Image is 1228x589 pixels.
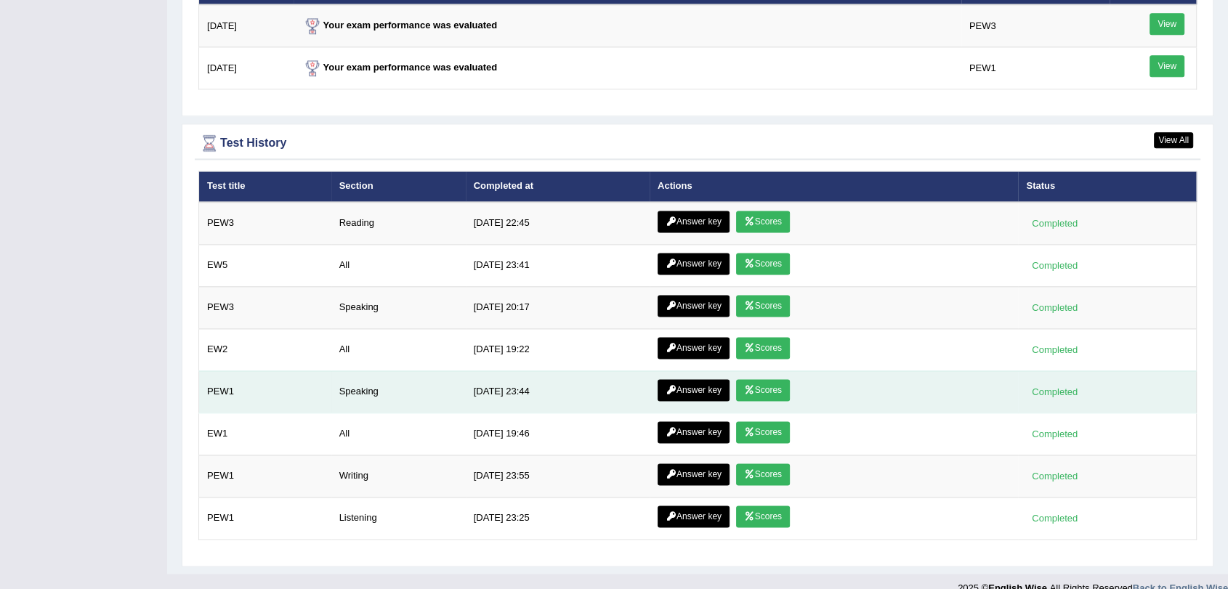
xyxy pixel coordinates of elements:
td: [DATE] [199,4,294,47]
td: Listening [331,497,466,539]
td: PEW3 [199,286,331,328]
td: [DATE] 19:22 [466,328,650,370]
td: All [331,413,466,455]
th: Section [331,171,466,202]
a: Answer key [658,211,730,232]
th: Status [1018,171,1196,202]
td: EW1 [199,413,331,455]
a: Answer key [658,463,730,485]
td: Writing [331,455,466,497]
a: Answer key [658,421,730,443]
a: View [1150,55,1184,77]
div: Completed [1026,300,1083,315]
td: [DATE] 19:46 [466,413,650,455]
div: Completed [1026,384,1083,399]
td: [DATE] 20:17 [466,286,650,328]
td: EW5 [199,244,331,286]
td: PEW3 [961,4,1110,47]
a: Answer key [658,505,730,527]
a: Scores [736,253,790,275]
td: [DATE] 23:55 [466,455,650,497]
td: Speaking [331,370,466,413]
td: Reading [331,202,466,245]
td: PEW1 [961,47,1110,89]
div: Completed [1026,216,1083,231]
a: Answer key [658,337,730,359]
td: PEW3 [199,202,331,245]
a: Scores [736,295,790,317]
a: Scores [736,379,790,401]
div: Completed [1026,468,1083,484]
td: All [331,244,466,286]
a: Scores [736,211,790,232]
td: EW2 [199,328,331,370]
strong: Your exam performance was evaluated [302,62,498,73]
td: PEW1 [199,497,331,539]
td: [DATE] 23:25 [466,497,650,539]
a: Scores [736,337,790,359]
a: Answer key [658,253,730,275]
td: [DATE] 22:45 [466,202,650,245]
a: Scores [736,463,790,485]
td: [DATE] 23:44 [466,370,650,413]
a: Scores [736,505,790,527]
td: All [331,328,466,370]
a: View [1150,13,1184,35]
th: Actions [650,171,1018,202]
td: Speaking [331,286,466,328]
a: Scores [736,421,790,443]
th: Completed at [466,171,650,202]
a: Answer key [658,379,730,401]
td: PEW1 [199,455,331,497]
div: Completed [1026,426,1083,442]
a: Answer key [658,295,730,317]
a: View All [1154,132,1193,148]
strong: Your exam performance was evaluated [302,20,498,31]
div: Completed [1026,511,1083,526]
td: [DATE] [199,47,294,89]
th: Test title [199,171,331,202]
div: Completed [1026,258,1083,273]
td: [DATE] 23:41 [466,244,650,286]
div: Test History [198,132,1197,154]
td: PEW1 [199,370,331,413]
div: Completed [1026,342,1083,357]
